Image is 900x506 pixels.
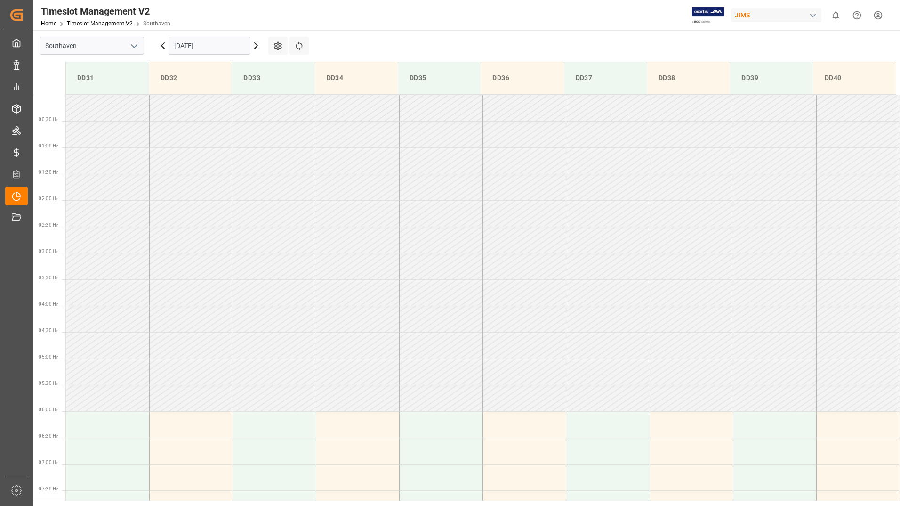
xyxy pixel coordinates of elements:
[39,433,58,439] span: 06:30 Hr
[40,37,144,55] input: Type to search/select
[731,6,825,24] button: JIMS
[39,486,58,491] span: 07:30 Hr
[821,69,888,87] div: DD40
[240,69,307,87] div: DD33
[127,39,141,53] button: open menu
[572,69,639,87] div: DD37
[846,5,868,26] button: Help Center
[738,69,805,87] div: DD39
[39,407,58,412] span: 06:00 Hr
[39,249,58,254] span: 03:00 Hr
[692,7,724,24] img: Exertis%20JAM%20-%20Email%20Logo.jpg_1722504956.jpg
[39,328,58,333] span: 04:30 Hr
[655,69,722,87] div: DD38
[169,37,250,55] input: DD-MM-YYYY
[825,5,846,26] button: show 0 new notifications
[39,170,58,175] span: 01:30 Hr
[73,69,141,87] div: DD31
[39,302,58,307] span: 04:00 Hr
[39,196,58,201] span: 02:00 Hr
[489,69,556,87] div: DD36
[41,20,56,27] a: Home
[406,69,473,87] div: DD35
[39,354,58,359] span: 05:00 Hr
[731,8,821,22] div: JIMS
[39,222,58,228] span: 02:30 Hr
[67,20,133,27] a: Timeslot Management V2
[39,275,58,280] span: 03:30 Hr
[323,69,390,87] div: DD34
[39,143,58,148] span: 01:00 Hr
[39,460,58,465] span: 07:00 Hr
[39,117,58,122] span: 00:30 Hr
[41,4,170,18] div: Timeslot Management V2
[39,381,58,386] span: 05:30 Hr
[157,69,224,87] div: DD32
